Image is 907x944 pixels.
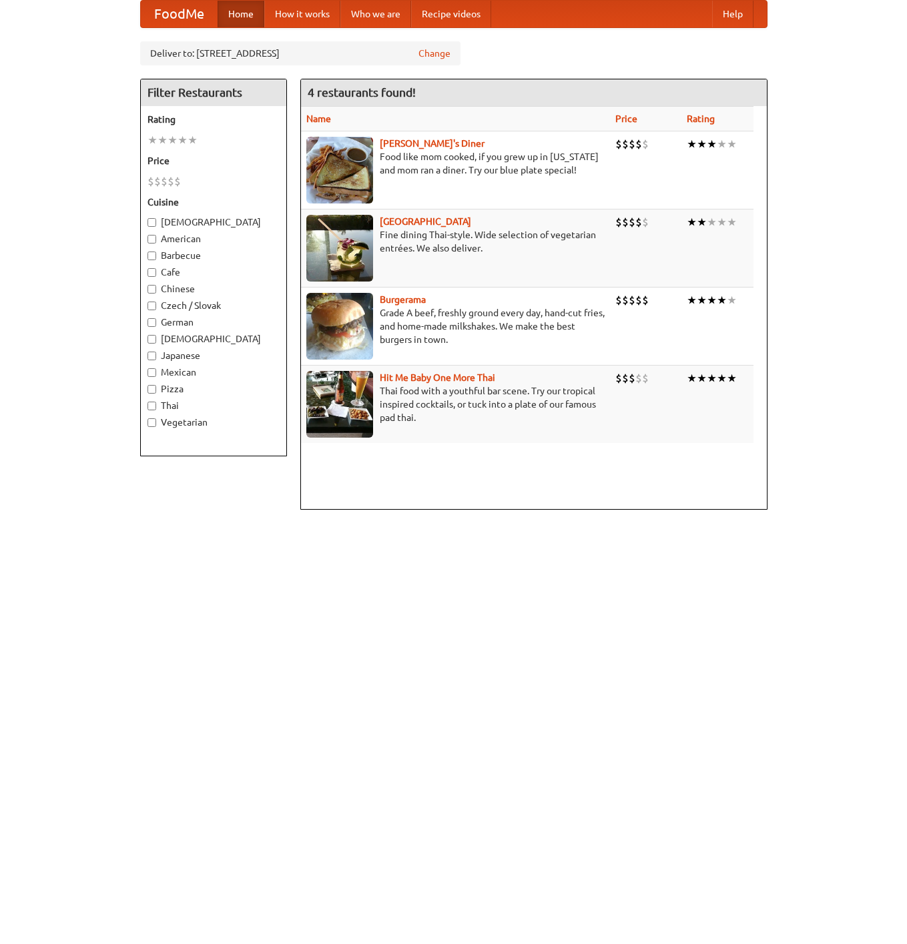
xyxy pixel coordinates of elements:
[147,399,280,412] label: Thai
[727,215,737,229] li: ★
[147,382,280,396] label: Pizza
[727,371,737,386] li: ★
[642,215,649,229] li: $
[622,371,629,386] li: $
[707,371,717,386] li: ★
[615,293,622,308] li: $
[218,1,264,27] a: Home
[147,215,280,229] label: [DEMOGRAPHIC_DATA]
[147,195,280,209] h5: Cuisine
[306,137,373,203] img: sallys.jpg
[635,293,642,308] li: $
[635,371,642,386] li: $
[380,372,495,383] a: Hit Me Baby One More Thai
[141,1,218,27] a: FoodMe
[147,266,280,279] label: Cafe
[147,385,156,394] input: Pizza
[147,416,280,429] label: Vegetarian
[147,154,280,167] h5: Price
[615,137,622,151] li: $
[140,41,461,65] div: Deliver to: [STREET_ADDRESS]
[615,113,637,124] a: Price
[188,133,198,147] li: ★
[154,174,161,189] li: $
[147,368,156,377] input: Mexican
[147,174,154,189] li: $
[642,293,649,308] li: $
[622,293,629,308] li: $
[308,86,416,99] ng-pluralize: 4 restaurants found!
[147,232,280,246] label: American
[629,215,635,229] li: $
[687,215,697,229] li: ★
[622,215,629,229] li: $
[147,335,156,344] input: [DEMOGRAPHIC_DATA]
[697,215,707,229] li: ★
[306,113,331,124] a: Name
[707,293,717,308] li: ★
[178,133,188,147] li: ★
[340,1,411,27] a: Who we are
[380,138,485,149] b: [PERSON_NAME]'s Diner
[697,371,707,386] li: ★
[147,252,156,260] input: Barbecue
[306,150,605,177] p: Food like mom cooked, if you grew up in [US_STATE] and mom ran a diner. Try our blue plate special!
[147,218,156,227] input: [DEMOGRAPHIC_DATA]
[168,174,174,189] li: $
[687,371,697,386] li: ★
[687,137,697,151] li: ★
[147,332,280,346] label: [DEMOGRAPHIC_DATA]
[717,293,727,308] li: ★
[380,294,426,305] a: Burgerama
[264,1,340,27] a: How it works
[615,215,622,229] li: $
[306,306,605,346] p: Grade A beef, freshly ground every day, hand-cut fries, and home-made milkshakes. We make the bes...
[622,137,629,151] li: $
[712,1,753,27] a: Help
[147,352,156,360] input: Japanese
[629,293,635,308] li: $
[306,384,605,424] p: Thai food with a youthful bar scene. Try our tropical inspired cocktails, or tuck into a plate of...
[306,293,373,360] img: burgerama.jpg
[629,137,635,151] li: $
[687,113,715,124] a: Rating
[147,282,280,296] label: Chinese
[727,137,737,151] li: ★
[697,293,707,308] li: ★
[707,137,717,151] li: ★
[174,174,181,189] li: $
[147,316,280,329] label: German
[141,79,286,106] h4: Filter Restaurants
[147,318,156,327] input: German
[707,215,717,229] li: ★
[147,366,280,379] label: Mexican
[717,215,727,229] li: ★
[158,133,168,147] li: ★
[147,349,280,362] label: Japanese
[380,216,471,227] a: [GEOGRAPHIC_DATA]
[161,174,168,189] li: $
[147,235,156,244] input: American
[642,371,649,386] li: $
[717,137,727,151] li: ★
[629,371,635,386] li: $
[306,228,605,255] p: Fine dining Thai-style. Wide selection of vegetarian entrées. We also deliver.
[687,293,697,308] li: ★
[147,268,156,277] input: Cafe
[147,249,280,262] label: Barbecue
[147,133,158,147] li: ★
[411,1,491,27] a: Recipe videos
[147,302,156,310] input: Czech / Slovak
[306,371,373,438] img: babythai.jpg
[642,137,649,151] li: $
[635,215,642,229] li: $
[727,293,737,308] li: ★
[147,299,280,312] label: Czech / Slovak
[697,137,707,151] li: ★
[717,371,727,386] li: ★
[635,137,642,151] li: $
[615,371,622,386] li: $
